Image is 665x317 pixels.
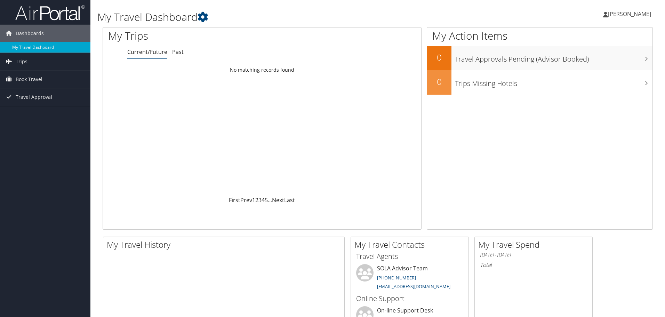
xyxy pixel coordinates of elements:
[108,29,283,43] h1: My Trips
[603,3,658,24] a: [PERSON_NAME]
[16,88,52,106] span: Travel Approval
[16,71,42,88] span: Book Travel
[608,10,651,18] span: [PERSON_NAME]
[427,29,652,43] h1: My Action Items
[377,275,416,281] a: [PHONE_NUMBER]
[172,48,184,56] a: Past
[240,196,252,204] a: Prev
[107,239,344,251] h2: My Travel History
[103,64,421,76] td: No matching records found
[354,239,468,251] h2: My Travel Contacts
[427,46,652,70] a: 0Travel Approvals Pending (Advisor Booked)
[16,25,44,42] span: Dashboards
[229,196,240,204] a: First
[356,252,463,261] h3: Travel Agents
[16,53,27,70] span: Trips
[353,264,467,293] li: SOLA Advisor Team
[356,294,463,303] h3: Online Support
[127,48,167,56] a: Current/Future
[478,239,592,251] h2: My Travel Spend
[265,196,268,204] a: 5
[15,5,85,21] img: airportal-logo.png
[455,75,652,88] h3: Trips Missing Hotels
[427,76,451,88] h2: 0
[377,283,450,290] a: [EMAIL_ADDRESS][DOMAIN_NAME]
[268,196,272,204] span: …
[480,252,587,258] h6: [DATE] - [DATE]
[252,196,255,204] a: 1
[427,51,451,63] h2: 0
[480,261,587,269] h6: Total
[427,70,652,95] a: 0Trips Missing Hotels
[255,196,258,204] a: 2
[455,51,652,64] h3: Travel Approvals Pending (Advisor Booked)
[97,10,471,24] h1: My Travel Dashboard
[272,196,284,204] a: Next
[284,196,295,204] a: Last
[262,196,265,204] a: 4
[258,196,262,204] a: 3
